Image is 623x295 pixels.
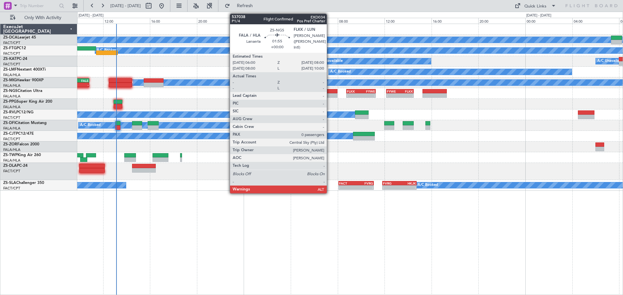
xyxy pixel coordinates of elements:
[3,68,46,72] a: ZS-LMFNextant 400XTi
[3,137,20,142] a: FACT/CPT
[338,18,385,24] div: 08:00
[3,132,34,136] a: ZS-CJTPC12/47E
[3,142,17,146] span: ZS-ZOR
[150,18,197,24] div: 16:00
[245,13,270,18] div: [DATE] - [DATE]
[3,147,20,152] a: FALA/HLA
[3,36,18,40] span: ZS-DCA
[418,180,438,190] div: A/C Booked
[3,121,15,125] span: ZS-DFI
[399,186,416,189] div: -
[222,1,261,11] button: Refresh
[356,181,373,185] div: FVRG
[56,18,103,24] div: 08:00
[3,132,16,136] span: ZS-CJT
[347,89,361,93] div: FLKK
[3,153,18,157] span: ZS-TWP
[3,94,20,99] a: FALA/HLA
[103,18,150,24] div: 12:00
[3,46,26,50] a: ZS-FTGPC12
[3,169,20,174] a: FACT/CPT
[3,121,47,125] a: ZS-DFICitation Mustang
[20,1,57,11] input: Trip Number
[231,4,259,8] span: Refresh
[80,120,101,130] div: A/C Booked
[3,126,20,131] a: FALA/HLA
[110,3,141,9] span: [DATE] - [DATE]
[244,18,291,24] div: 00:00
[478,18,525,24] div: 20:00
[291,18,338,24] div: 04:00
[3,110,16,114] span: ZS-RVL
[3,36,36,40] a: ZS-DCALearjet 45
[3,100,52,104] a: ZS-PPGSuper King Air 200
[399,181,416,185] div: HKJK
[3,100,17,104] span: ZS-PPG
[3,89,18,93] span: ZS-NGS
[3,158,20,163] a: FALA/HLA
[339,186,356,189] div: -
[339,181,356,185] div: FACT
[3,40,20,45] a: FACT/CPT
[3,68,17,72] span: ZS-LMF
[316,56,343,66] div: A/C Unavailable
[3,164,17,168] span: ZS-DLA
[432,18,479,24] div: 16:00
[3,78,43,82] a: ZS-MIGHawker 900XP
[3,57,17,61] span: ZS-KAT
[3,181,44,185] a: ZS-SLAChallenger 350
[3,62,20,67] a: FACT/CPT
[3,164,28,168] a: ZS-DLAPC-24
[361,94,375,97] div: -
[197,18,244,24] div: 20:00
[347,94,361,97] div: -
[3,89,42,93] a: ZS-NGSCitation Ultra
[356,186,373,189] div: -
[572,18,619,24] div: 04:00
[3,83,20,88] a: FALA/HLA
[3,51,20,56] a: FACT/CPT
[3,78,17,82] span: ZS-MIG
[3,73,20,77] a: FALA/HLA
[400,89,413,93] div: FLKK
[3,110,33,114] a: ZS-RVLPC12/NG
[3,57,27,61] a: ZS-KATPC-24
[3,105,20,109] a: FALA/HLA
[525,18,572,24] div: 00:00
[3,142,39,146] a: ZS-ZORFalcon 2000
[3,46,17,50] span: ZS-FTG
[79,13,104,18] div: [DATE] - [DATE]
[361,89,375,93] div: FYWE
[387,94,400,97] div: -
[330,67,351,77] div: A/C Booked
[383,181,399,185] div: FVRG
[387,89,400,93] div: FYWE
[3,115,20,120] a: FACT/CPT
[526,13,551,18] div: [DATE] - [DATE]
[524,3,546,10] div: Quick Links
[3,153,41,157] a: ZS-TWPKing Air 260
[17,16,68,20] span: Only With Activity
[511,1,559,11] button: Quick Links
[3,186,20,191] a: FACT/CPT
[3,181,16,185] span: ZS-SLA
[385,18,432,24] div: 12:00
[7,13,70,23] button: Only With Activity
[400,94,413,97] div: -
[383,186,399,189] div: -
